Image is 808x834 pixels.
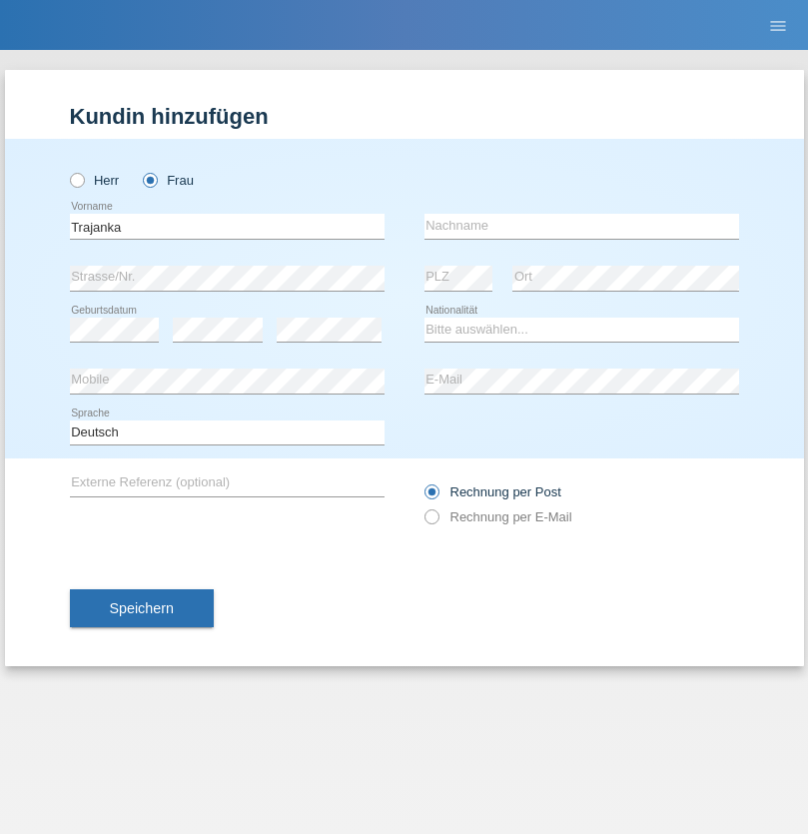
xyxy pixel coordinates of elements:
label: Rechnung per E-Mail [424,509,572,524]
label: Herr [70,173,120,188]
span: Speichern [110,600,174,616]
input: Frau [143,173,156,186]
input: Rechnung per E-Mail [424,509,437,534]
label: Frau [143,173,194,188]
input: Rechnung per Post [424,484,437,509]
button: Speichern [70,589,214,627]
label: Rechnung per Post [424,484,561,499]
i: menu [768,16,788,36]
h1: Kundin hinzufügen [70,104,739,129]
input: Herr [70,173,83,186]
a: menu [758,19,798,31]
